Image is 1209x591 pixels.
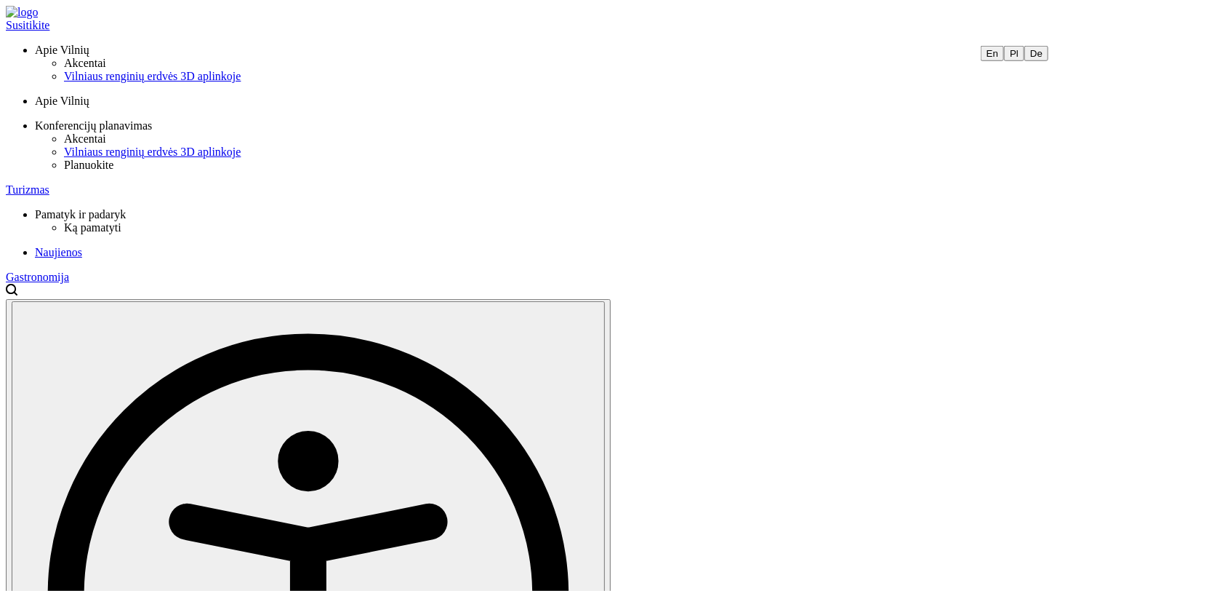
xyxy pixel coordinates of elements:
[1004,46,1024,61] button: Pl
[6,183,1203,197] a: Turizmas
[64,132,106,145] span: Akcentai
[35,246,1203,259] a: Naujienos
[35,119,152,132] span: Konferencijų planavimas
[6,271,1203,284] a: Gastronomija
[64,57,106,69] span: Akcentai
[35,208,126,221] span: Pamatyk ir padaryk
[64,221,121,234] span: Ką pamatyti
[64,146,1203,159] a: Vilniaus renginių erdvės 3D aplinkoje
[6,286,17,298] a: Open search modal
[6,271,69,283] span: Gastronomija
[35,95,89,107] span: Apie Vilnių
[64,70,241,82] span: Vilniaus renginių erdvės 3D aplinkoje
[6,19,1203,284] nav: Primary navigation
[64,70,1203,83] a: Vilniaus renginių erdvės 3D aplinkoje
[1024,46,1048,61] button: De
[35,246,82,258] span: Naujienos
[64,146,241,158] span: Vilniaus renginių erdvės 3D aplinkoje
[981,46,1004,61] button: En
[64,159,113,171] span: Planuokite
[6,183,49,196] span: Turizmas
[35,44,89,56] span: Apie Vilnių
[6,19,49,31] span: Susitikite
[6,6,38,19] img: logo
[6,19,1203,32] a: Susitikite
